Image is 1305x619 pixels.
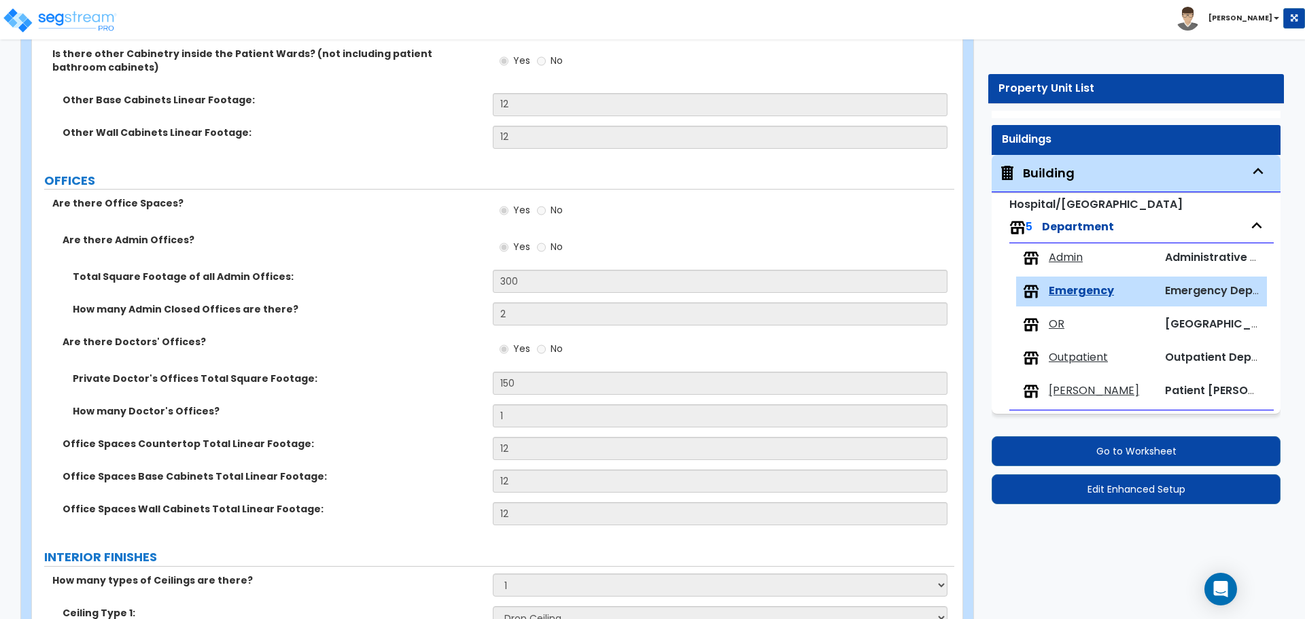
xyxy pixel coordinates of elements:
[52,573,483,587] label: How many types of Ceilings are there?
[1049,383,1139,399] span: Ward
[1165,383,1300,398] span: Patient Ward
[551,240,563,253] span: No
[992,474,1281,504] button: Edit Enhanced Setup
[1026,219,1032,234] span: 5
[63,502,483,516] label: Office Spaces Wall Cabinets Total Linear Footage:
[537,240,546,255] input: No
[1023,383,1039,400] img: tenants.png
[551,203,563,217] span: No
[1023,164,1075,182] div: Building
[44,548,954,566] label: INTERIOR FINISHES
[1023,350,1039,366] img: tenants.png
[52,196,483,210] label: Are there Office Spaces?
[1049,283,1114,299] span: Emergency
[1165,316,1287,332] span: Operating Room Complex
[1023,250,1039,266] img: tenants.png
[537,342,546,357] input: No
[73,404,483,418] label: How many Doctor's Offices?
[1165,283,1299,298] span: Emergency Department
[1023,283,1039,300] img: tenants.png
[537,203,546,218] input: No
[513,54,530,67] span: Yes
[2,7,118,34] img: logo_pro_r.png
[1208,13,1272,23] b: [PERSON_NAME]
[513,342,530,355] span: Yes
[44,172,954,190] label: OFFICES
[63,335,483,349] label: Are there Doctors' Offices?
[500,342,508,357] input: Yes
[1002,132,1270,147] div: Buildings
[1009,196,1183,212] small: Hospital/Surgery Center
[1009,219,1026,236] img: tenants.png
[73,302,483,316] label: How many Admin Closed Offices are there?
[63,437,483,450] label: Office Spaces Countertop Total Linear Footage:
[998,164,1016,182] img: building.svg
[1049,250,1083,266] span: Admin
[73,372,483,385] label: Private Doctor's Offices Total Square Footage:
[1049,350,1108,366] span: Outpatient
[998,164,1075,182] span: Building
[52,47,483,74] label: Is there other Cabinetry inside the Patient Wards? (not including patient bathroom cabinets)
[1042,219,1114,234] span: Department
[513,203,530,217] span: Yes
[513,240,530,253] span: Yes
[1165,349,1298,365] span: Outpatient Department
[992,436,1281,466] button: Go to Worksheet
[500,240,508,255] input: Yes
[1176,7,1200,31] img: avatar.png
[1049,317,1064,332] span: OR
[537,54,546,69] input: No
[551,54,563,67] span: No
[73,270,483,283] label: Total Square Footage of all Admin Offices:
[998,81,1274,96] div: Property Unit List
[63,470,483,483] label: Office Spaces Base Cabinets Total Linear Footage:
[63,126,483,139] label: Other Wall Cabinets Linear Footage:
[63,93,483,107] label: Other Base Cabinets Linear Footage:
[500,54,508,69] input: Yes
[500,203,508,218] input: Yes
[1023,317,1039,333] img: tenants.png
[1204,573,1237,605] div: Open Intercom Messenger
[551,342,563,355] span: No
[63,233,483,247] label: Are there Admin Offices?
